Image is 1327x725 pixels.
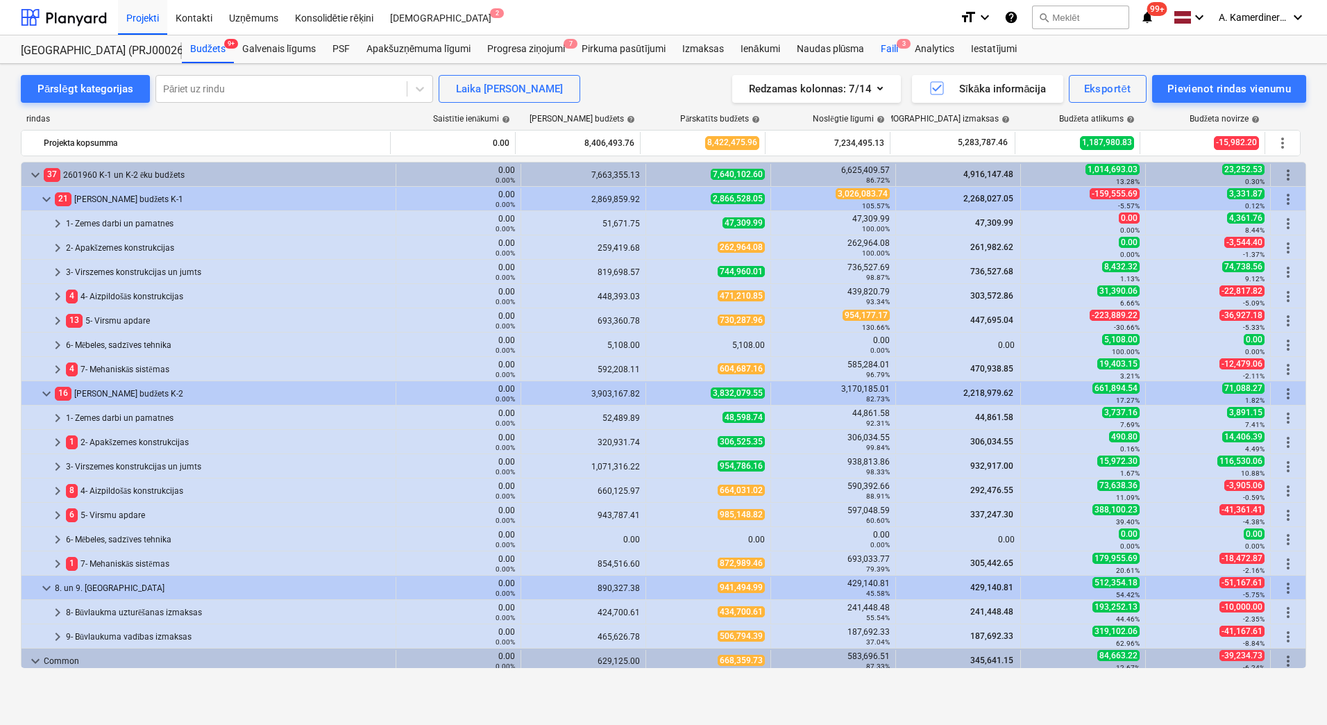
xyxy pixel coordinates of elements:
div: 693,360.78 [527,316,640,326]
div: Laika [PERSON_NAME] [456,80,563,98]
small: 0.00% [1245,348,1265,356]
small: 9.12% [1245,275,1265,283]
small: 100.00% [1112,348,1140,356]
span: 664,031.02 [718,485,765,496]
span: keyboard_arrow_right [49,458,66,475]
small: 6.66% [1120,299,1140,307]
div: 660,125.97 [527,486,640,496]
small: 86.72% [866,176,890,184]
div: 0.00 [402,262,515,282]
span: keyboard_arrow_right [49,507,66,524]
span: 23,252.53 [1222,164,1265,175]
div: 0.00 [402,457,515,476]
a: Ienākumi [732,35,788,63]
div: 0.00 [777,335,890,355]
small: 8.44% [1245,226,1265,234]
small: 105.57% [862,202,890,210]
span: A. Kamerdinerovs [1219,12,1288,23]
small: -30.66% [1114,324,1140,331]
div: 320,931.74 [527,437,640,447]
span: keyboard_arrow_right [49,483,66,499]
small: 4.49% [1245,445,1265,453]
span: keyboard_arrow_right [49,264,66,281]
div: 819,698.57 [527,267,640,277]
span: Vairāk darbību [1280,604,1296,621]
span: 2,218,979.62 [962,388,1015,398]
span: search [1038,12,1049,23]
div: 0.00 [402,165,515,185]
span: help [874,115,885,124]
span: Vairāk darbību [1280,653,1296,669]
div: 736,527.69 [777,262,890,282]
i: keyboard_arrow_down [1290,9,1306,26]
span: 1,014,693.03 [1085,164,1140,175]
span: Vairāk darbību [1280,458,1296,475]
small: 0.30% [1245,178,1265,185]
span: -15,982.20 [1214,136,1259,149]
small: 100.00% [862,225,890,233]
span: 5,283,787.46 [956,137,1009,149]
div: [DEMOGRAPHIC_DATA] izmaksas [874,114,1010,124]
div: Analytics [906,35,963,63]
div: 6,625,409.57 [777,165,890,185]
span: 14,406.39 [1222,431,1265,442]
div: 2- Apakšzemes konstrukcijas [66,237,390,259]
div: 4- Aizpildošās konstrukcijas [66,285,390,308]
small: 17.27% [1116,397,1140,404]
div: Eksportēt [1084,80,1131,98]
span: 306,525.35 [718,436,765,447]
a: Galvenais līgums [234,35,324,63]
button: Redzamas kolonnas:7/14 [732,75,901,103]
a: Faili3 [872,35,906,63]
a: Iestatījumi [963,35,1025,63]
div: 0.00 [402,190,515,209]
span: keyboard_arrow_right [49,312,66,329]
span: Vairāk darbību [1280,556,1296,572]
a: Apakšuzņēmuma līgumi [358,35,479,63]
div: Pirkuma pasūtījumi [573,35,674,63]
a: Izmaksas [674,35,732,63]
span: 2,866,528.05 [711,193,765,204]
span: 490.80 [1109,431,1140,442]
div: 0.00 [402,384,515,403]
span: keyboard_arrow_right [49,337,66,353]
small: 0.00% [496,371,515,378]
span: -3,905.06 [1224,480,1265,491]
small: 0.00% [496,395,515,403]
span: 4 [66,290,78,303]
span: Vairāk darbību [1280,580,1296,597]
span: keyboard_arrow_right [49,410,66,426]
small: 0.00% [496,201,515,208]
div: 3- Virszemes konstrukcijas un jumts [66,261,390,283]
span: keyboard_arrow_down [38,191,55,208]
div: 0.00 [402,335,515,355]
span: 3,026,083.74 [836,188,890,199]
div: 1- Zemes darbi un pamatnes [66,407,390,429]
div: PSF [324,35,358,63]
div: 7- Mehaniskās sistēmas [66,358,390,381]
small: 13.28% [1116,178,1140,185]
span: 15,972.30 [1097,456,1140,467]
span: keyboard_arrow_right [49,215,66,232]
div: [PERSON_NAME] budžets K-2 [55,383,390,405]
small: 82.73% [866,395,890,403]
small: -0.59% [1243,494,1265,501]
span: 730,287.96 [718,315,765,326]
span: help [624,115,635,124]
span: keyboard_arrow_right [49,434,66,451]
button: Meklēt [1032,6,1129,29]
div: 0.00 [402,433,515,452]
small: 0.00% [496,249,515,257]
span: Vairāk darbību [1280,483,1296,499]
button: Pievienot rindas vienumu [1152,75,1306,103]
span: 932,917.00 [969,461,1015,471]
span: 3,737.16 [1102,407,1140,418]
span: Vairāk darbību [1274,135,1291,151]
small: 1.13% [1120,275,1140,283]
span: help [999,115,1010,124]
div: Progresa ziņojumi [479,35,573,63]
i: keyboard_arrow_down [977,9,993,26]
